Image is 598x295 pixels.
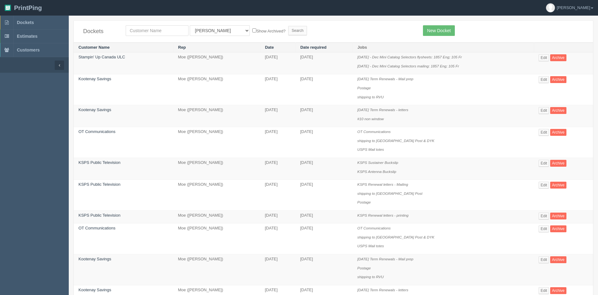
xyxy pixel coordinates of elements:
td: [DATE] [295,105,353,127]
span: Estimates [17,34,38,39]
a: OT Communications [78,226,115,230]
a: Archive [550,76,566,83]
td: [DATE] [295,254,353,285]
td: Moe ([PERSON_NAME]) [173,210,260,224]
td: Moe ([PERSON_NAME]) [173,158,260,179]
a: Edit [539,129,549,136]
input: Customer Name [126,25,188,36]
a: KSPS Public Television [78,182,120,187]
td: [DATE] [260,105,295,127]
a: Edit [539,76,549,83]
i: OT Communications [357,226,391,230]
td: Moe ([PERSON_NAME]) [173,224,260,254]
a: Rep [178,45,186,50]
td: [DATE] [295,180,353,211]
i: Postage [357,86,371,90]
td: Moe ([PERSON_NAME]) [173,127,260,158]
a: Date [265,45,274,50]
i: [DATE] - Dec Mini Catalog Selectors mailing: 1857 Eng; 105 Fr [357,64,459,68]
td: [DATE] [260,74,295,105]
a: Edit [539,287,549,294]
a: Kootenay Savings [78,107,111,112]
i: #10 non window [357,117,384,121]
a: Archive [550,160,566,167]
a: Edit [539,213,549,219]
td: [DATE] [295,52,353,74]
a: Archive [550,225,566,232]
a: New Docket [423,25,455,36]
i: shipping to [GEOGRAPHIC_DATA] Post & DYK [357,139,434,143]
td: [DATE] [260,210,295,224]
td: [DATE] [260,127,295,158]
a: Kootenay Savings [78,288,111,292]
i: shipping to RVU [357,275,384,279]
a: Kootenay Savings [78,257,111,261]
img: logo-3e63b451c926e2ac314895c53de4908e5d424f24456219fb08d385ab2e579770.png [5,5,11,11]
a: Edit [539,225,549,232]
a: Archive [550,256,566,263]
i: KSPS Renewal letters - printing [357,213,409,217]
td: Moe ([PERSON_NAME]) [173,52,260,74]
td: [DATE] [260,224,295,254]
input: Search [288,26,307,35]
td: Moe ([PERSON_NAME]) [173,254,260,285]
span: Customers [17,47,40,52]
i: USPS Mail totes [357,244,384,248]
i: KSPS Renewal letters - Mailing [357,182,408,186]
td: Moe ([PERSON_NAME]) [173,105,260,127]
span: Dockets [17,20,34,25]
td: Moe ([PERSON_NAME]) [173,180,260,211]
a: Edit [539,182,549,189]
a: OT Communications [78,129,115,134]
td: Moe ([PERSON_NAME]) [173,74,260,105]
h4: Dockets [83,28,116,35]
a: Edit [539,256,549,263]
a: Customer Name [78,45,110,50]
td: [DATE] [295,210,353,224]
a: Edit [539,54,549,61]
a: Edit [539,160,549,167]
td: [DATE] [295,127,353,158]
a: Edit [539,107,549,114]
i: [DATE] Term Renewals - Mail prep [357,77,413,81]
td: [DATE] [260,180,295,211]
i: OT Communications [357,130,391,134]
a: Kootenay Savings [78,76,111,81]
td: [DATE] [260,52,295,74]
a: Archive [550,213,566,219]
a: Stampin' Up Canada ULC [78,55,125,59]
a: Archive [550,182,566,189]
input: Show Archived? [252,28,256,32]
a: Archive [550,129,566,136]
i: KSPS Sustainer Buckslip [357,160,398,165]
i: shipping to [GEOGRAPHIC_DATA] Post & DYK [357,235,434,239]
i: shipping to [GEOGRAPHIC_DATA] Post [357,191,422,195]
a: KSPS Public Television [78,160,120,165]
i: KSPS Antenna Buckslip [357,170,396,174]
label: Show Archived? [252,27,285,34]
i: [DATE] Term Renewals - Mail prep [357,257,413,261]
a: Archive [550,54,566,61]
a: Date required [300,45,327,50]
i: [DATE] Term Renewals - letters [357,108,408,112]
td: [DATE] [295,74,353,105]
i: Postage [357,266,371,270]
i: shipping to RVU [357,95,384,99]
a: KSPS Public Television [78,213,120,218]
i: [DATE] Term Renewals - letters [357,288,408,292]
a: Archive [550,107,566,114]
td: [DATE] [295,158,353,179]
td: [DATE] [260,158,295,179]
i: USPS Mail totes [357,147,384,151]
th: Jobs [353,42,534,52]
img: avatar_default-7531ab5dedf162e01f1e0bb0964e6a185e93c5c22dfe317fb01d7f8cd2b1632c.jpg [546,3,555,12]
a: Archive [550,287,566,294]
i: Postage [357,200,371,204]
td: [DATE] [295,224,353,254]
td: [DATE] [260,254,295,285]
i: [DATE] - Dec Mini Catalog Selectors flysheets: 1857 Eng; 105 Fr [357,55,462,59]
